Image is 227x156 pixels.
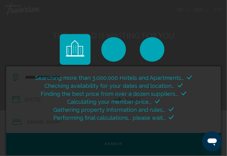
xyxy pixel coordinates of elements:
[35,75,184,81] span: Searching more than 3,000,000 Hotels and Apartments...
[54,107,166,113] span: Gathering property information and rules...
[202,131,222,151] iframe: Button to launch messaging window
[67,99,152,105] span: Calculating your member price...
[53,115,166,121] span: Performing final calculations... please wait...
[45,83,175,89] span: Checking availability for your dates and location...
[41,91,178,97] span: Finding the best price from over a dozen suppliers...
